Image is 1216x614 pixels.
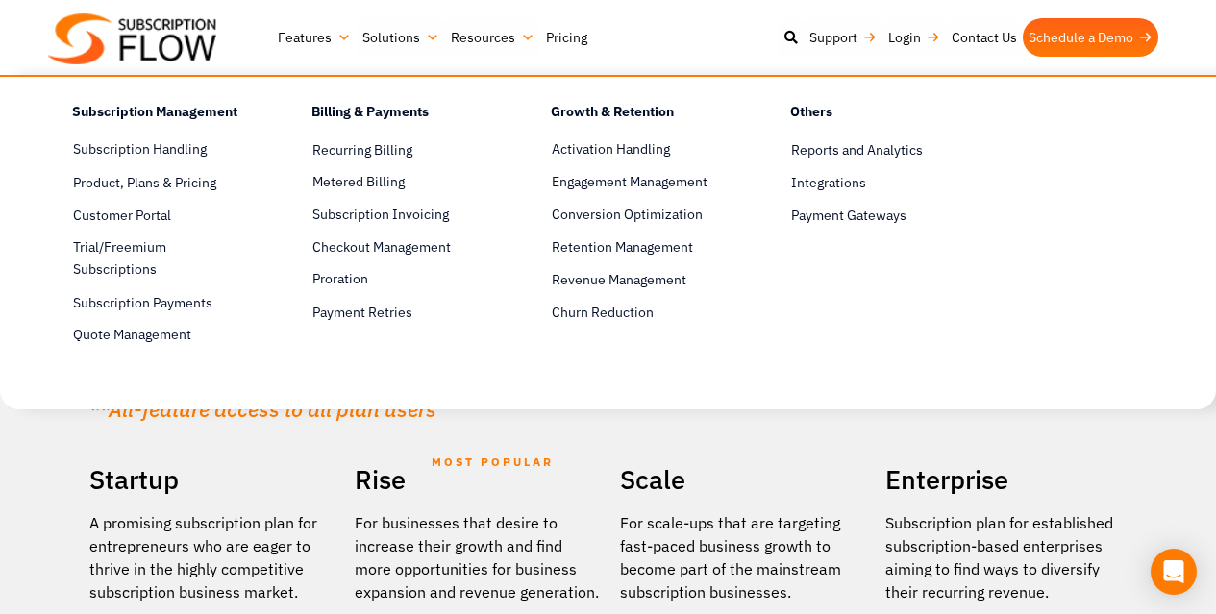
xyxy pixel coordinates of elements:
h4: Growth & Retention [551,101,723,129]
span: Product, Plans & Pricing [73,173,216,193]
span: Reports and Analytics [791,140,923,160]
h4: Billing & Payments [311,101,484,129]
a: Subscription Invoicing [312,204,484,227]
a: Checkout Management [312,236,484,259]
span: Recurring Billing [312,140,412,160]
span: Retention Management [552,237,693,258]
h4: Others [790,101,962,129]
a: Recurring Billing [312,138,484,161]
span: Payment Retries [312,303,412,323]
a: Subscription Handling [73,138,244,161]
h2: Enterprise [885,457,1131,502]
a: Metered Billing [312,171,484,194]
p: Subscription plan for established subscription-based enterprises aiming to find ways to diversify... [885,511,1131,603]
a: Login [882,18,946,57]
a: Solutions [357,18,445,57]
a: Pricing [540,18,593,57]
a: Quote Management [73,324,244,347]
a: Support [804,18,882,57]
a: Conversion Optimization [552,204,723,227]
a: Integrations [791,171,962,194]
span: MOST POPULAR [432,440,554,484]
h2: Startup [89,457,335,502]
h2: Rise [355,457,601,502]
h4: Subscription Management [72,101,244,129]
a: Retention Management [552,236,723,259]
div: For scale-ups that are targeting fast-paced business growth to become part of the mainstream subs... [620,511,866,603]
a: Proration [312,268,484,291]
a: Payment Retries [312,301,484,324]
span: Integrations [791,173,866,193]
span: Subscription Payments [73,293,212,313]
a: Engagement Management [552,171,723,194]
em: **All-feature access to all plan users [89,395,436,423]
a: Features [272,18,357,57]
h2: Scale [620,457,866,502]
span: Customer Portal [73,206,171,226]
span: Revenue Management [552,270,686,290]
p: A promising subscription plan for entrepreneurs who are eager to thrive in the highly competitive... [89,511,335,603]
a: Contact Us [946,18,1023,57]
div: For businesses that desire to increase their growth and find more opportunities for business expa... [355,511,601,603]
span: Checkout Management [312,237,451,258]
a: Schedule a Demo [1023,18,1158,57]
a: Revenue Management [552,268,723,291]
a: Trial/Freemium Subscriptions [73,236,244,282]
span: Churn Reduction [552,303,654,323]
a: Subscription Payments [73,291,244,314]
a: Churn Reduction [552,301,723,324]
div: Open Intercom Messenger [1151,549,1197,595]
a: Resources [445,18,540,57]
span: Payment Gateways [791,206,906,226]
a: Activation Handling [552,138,723,161]
a: Payment Gateways [791,204,962,227]
a: Customer Portal [73,204,244,227]
img: Subscriptionflow [48,13,216,64]
a: Product, Plans & Pricing [73,171,244,194]
a: Reports and Analytics [791,138,962,161]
